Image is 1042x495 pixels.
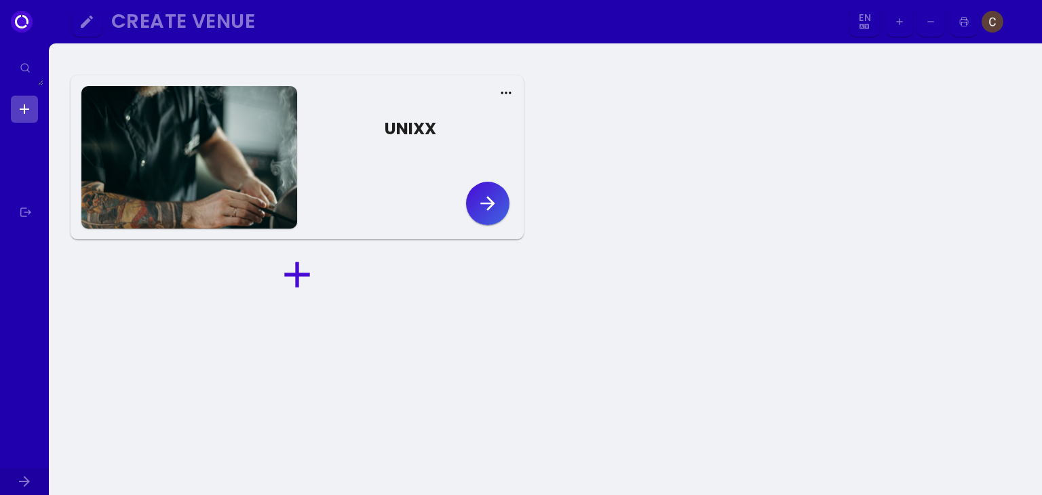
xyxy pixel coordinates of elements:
[982,11,1003,33] img: Image
[385,117,436,141] div: UNIXX
[297,100,513,165] button: UNIXX
[106,7,845,37] button: Create Venue
[111,14,832,29] div: Create Venue
[1007,11,1029,33] img: Image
